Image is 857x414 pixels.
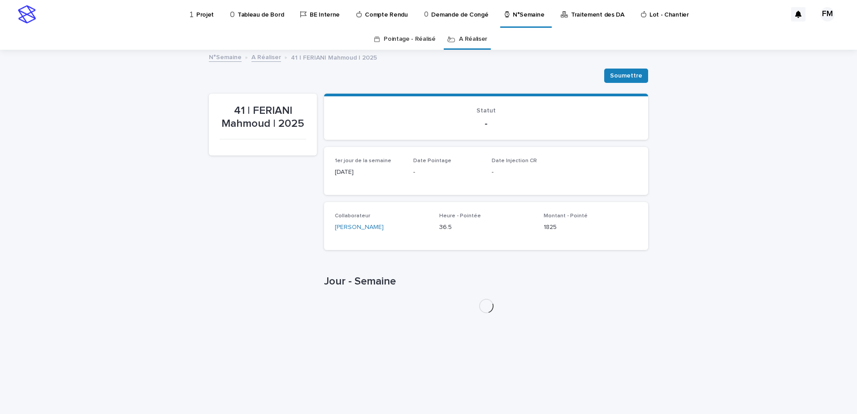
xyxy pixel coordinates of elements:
p: 1825 [544,223,637,232]
span: Heure - Pointée [439,213,481,219]
p: 36.5 [439,223,533,232]
a: N°Semaine [209,52,242,62]
a: Pointage - Réalisé [384,29,435,50]
span: Collaborateur [335,213,370,219]
h1: Jour - Semaine [324,275,648,288]
span: Montant - Pointé [544,213,588,219]
img: stacker-logo-s-only.png [18,5,36,23]
span: Soumettre [610,71,642,80]
span: Date Injection CR [492,158,537,164]
p: - [335,118,637,129]
p: - [413,168,481,177]
span: 1er jour de la semaine [335,158,391,164]
a: [PERSON_NAME] [335,223,384,232]
a: A Réaliser [251,52,281,62]
div: FM [820,7,835,22]
p: [DATE] [335,168,403,177]
span: Statut [476,108,496,114]
p: 41 | FERIANI Mahmoud | 2025 [291,52,377,62]
p: 41 | FERIANI Mahmoud | 2025 [220,104,306,130]
p: - [492,168,559,177]
a: A Réaliser [459,29,487,50]
span: Date Pointage [413,158,451,164]
button: Soumettre [604,69,648,83]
